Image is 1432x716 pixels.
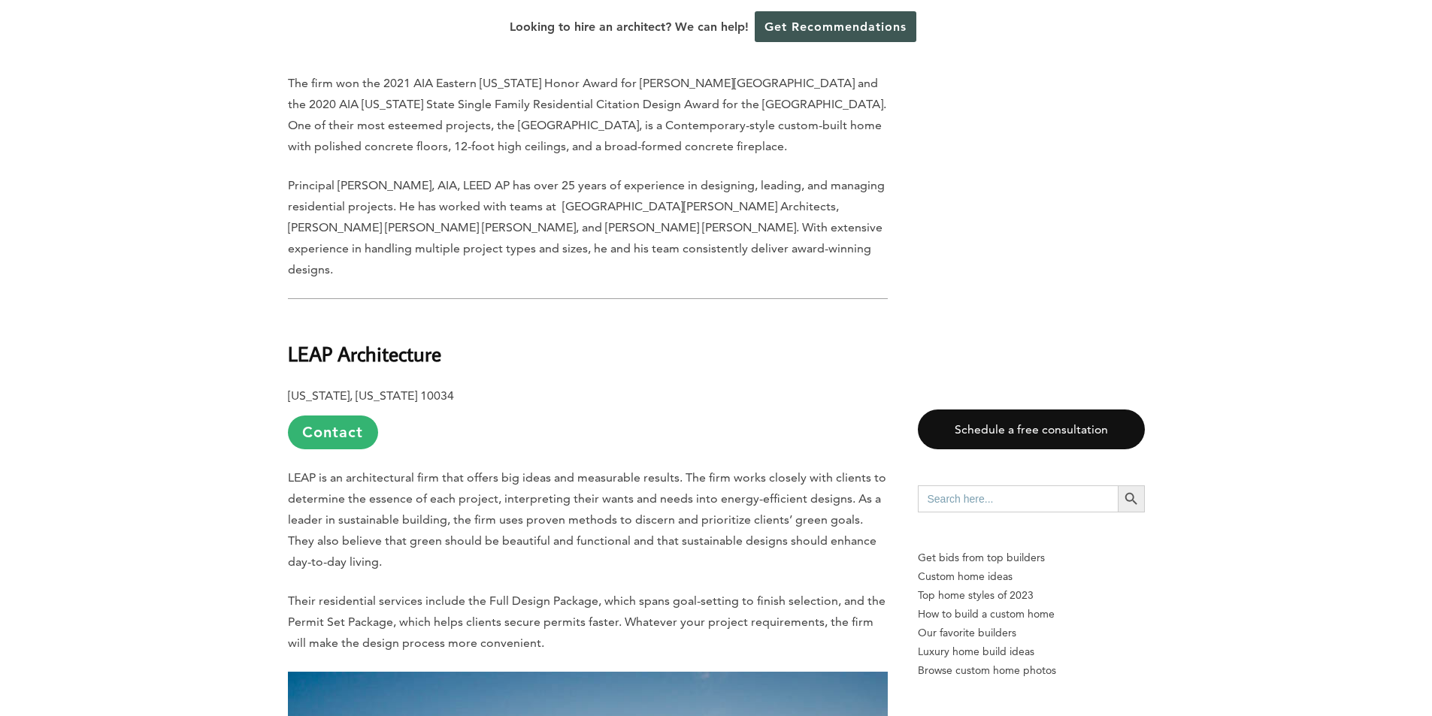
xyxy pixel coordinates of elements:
[918,567,1145,586] a: Custom home ideas
[288,388,454,403] b: [US_STATE], [US_STATE] 10034
[918,409,1145,449] a: Schedule a free consultation
[918,605,1145,624] a: How to build a custom home
[288,415,378,449] a: Contact
[918,485,1118,512] input: Search here...
[918,586,1145,605] a: Top home styles of 2023
[918,642,1145,661] a: Luxury home build ideas
[918,548,1145,567] p: Get bids from top builders
[288,340,441,367] b: LEAP Architecture
[1123,491,1140,507] svg: Search
[918,624,1145,642] a: Our favorite builders
[288,470,886,569] span: LEAP is an architectural firm that offers big ideas and measurable results. The firm works closel...
[918,661,1145,680] a: Browse custom home photos
[755,11,916,42] a: Get Recommendations
[288,178,885,276] span: Principal [PERSON_NAME], AIA, LEED AP has over 25 years of experience in designing, leading, and ...
[288,76,886,153] span: The firm won the 2021 AIA Eastern [US_STATE] Honor Award for [PERSON_NAME][GEOGRAPHIC_DATA] and t...
[288,594,886,650] span: Their residential services include the Full Design Package, which spans goal-setting to finish se...
[1143,608,1414,698] iframe: Drift Widget Chat Controller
